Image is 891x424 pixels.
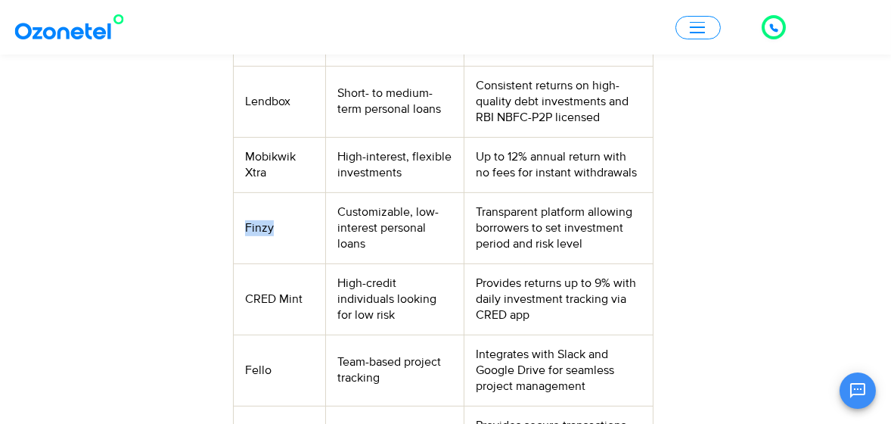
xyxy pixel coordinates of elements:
td: High-interest, flexible investments [325,137,464,192]
td: Integrates with Slack and Google Drive for seamless project management [464,335,653,406]
td: CRED Mint [233,263,325,335]
button: Open chat [840,373,876,409]
td: Short- to medium-term personal loans [325,66,464,137]
td: Team-based project tracking [325,335,464,406]
td: Up to 12% annual return with no fees for instant withdrawals [464,137,653,192]
td: Finzy [233,192,325,263]
td: Lendbox [233,66,325,137]
td: Transparent platform allowing borrowers to set investment period and risk level [464,192,653,263]
td: Customizable, low-interest personal loans [325,192,464,263]
td: Consistent returns on high-quality debt investments and RBI NBFC-P2P licensed [464,66,653,137]
td: Fello [233,335,325,406]
td: High-credit individuals looking for low risk [325,263,464,335]
td: Provides returns up to 9% with daily investment tracking via CRED app [464,263,653,335]
td: Mobikwik Xtra [233,137,325,192]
